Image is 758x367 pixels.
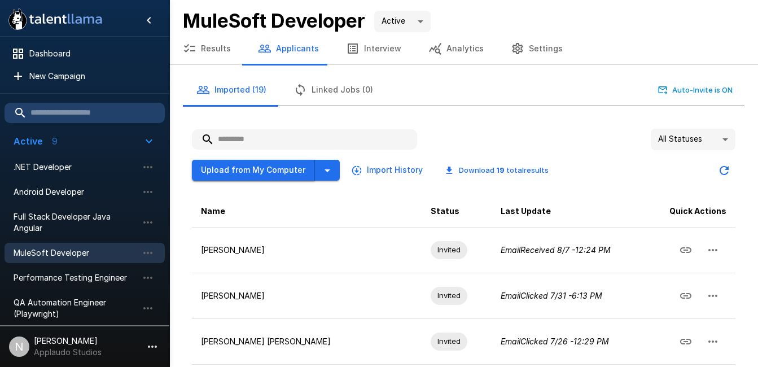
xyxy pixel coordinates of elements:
div: All Statuses [651,129,735,150]
span: Copy Interview Link [672,290,699,299]
th: Status [422,195,492,228]
i: Email Clicked 7/26 - 12:29 PM [501,337,609,346]
th: Name [192,195,422,228]
button: Auto-Invite is ON [656,81,735,99]
i: Email Clicked 7/31 - 6:13 PM [501,291,602,300]
div: Active [374,11,431,32]
b: 19 [496,165,505,174]
button: Interview [332,33,415,64]
i: Email Received 8/7 - 12:24 PM [501,245,611,255]
button: Updated Today - 3:33 PM [713,159,735,182]
button: Imported (19) [183,74,280,106]
p: [PERSON_NAME] [201,244,413,256]
button: Settings [497,33,576,64]
button: Analytics [415,33,497,64]
span: Copy Interview Link [672,335,699,345]
th: Last Update [492,195,655,228]
span: Invited [431,336,467,347]
button: Results [169,33,244,64]
p: [PERSON_NAME] [PERSON_NAME] [201,336,413,347]
span: Invited [431,244,467,255]
button: Linked Jobs (0) [280,74,387,106]
button: Download 19 totalresults [436,161,558,179]
p: [PERSON_NAME] [201,290,413,302]
span: Invited [431,290,467,301]
span: Copy Interview Link [672,244,699,254]
button: Applicants [244,33,332,64]
b: MuleSoft Developer [183,9,365,32]
th: Quick Actions [655,195,735,228]
button: Upload from My Computer [192,160,315,181]
button: Import History [349,160,427,181]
